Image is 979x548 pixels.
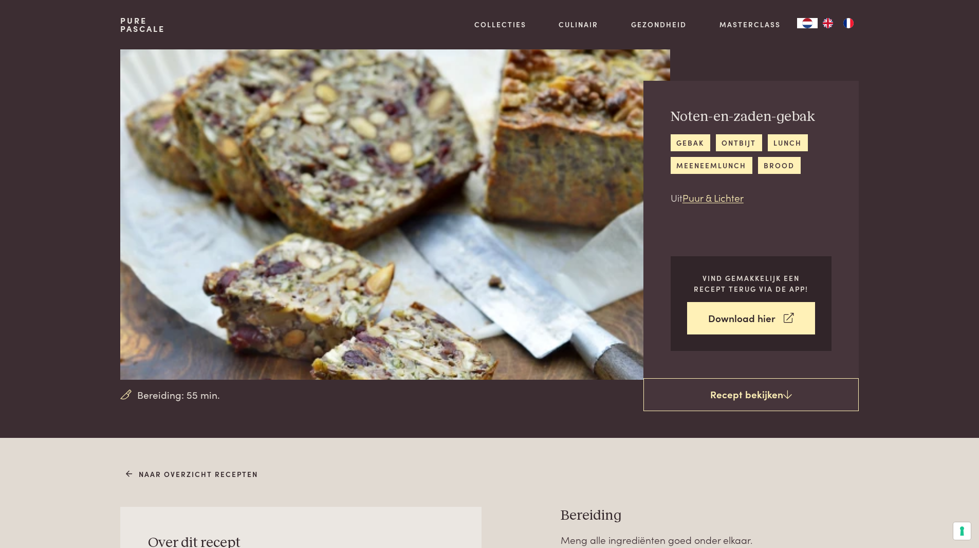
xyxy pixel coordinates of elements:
[137,387,220,402] span: Bereiding: 55 min.
[758,157,801,174] a: brood
[716,134,762,151] a: ontbijt
[671,190,832,205] p: Uit
[671,108,832,126] h2: Noten-en-zaden-gebak
[120,16,165,33] a: PurePascale
[797,18,859,28] aside: Language selected: Nederlands
[561,507,859,525] h3: Bereiding
[126,469,258,480] a: Naar overzicht recepten
[818,18,838,28] a: EN
[120,49,670,380] img: Noten-en-zaden-gebak
[838,18,859,28] a: FR
[768,134,808,151] a: lunch
[474,19,526,30] a: Collecties
[682,190,744,204] a: Puur & Lichter
[953,522,971,540] button: Uw voorkeuren voor toestemming voor trackingtechnologieën
[559,19,598,30] a: Culinair
[687,273,815,294] p: Vind gemakkelijk een recept terug via de app!
[671,157,752,174] a: meeneemlunch
[671,134,710,151] a: gebak
[797,18,818,28] div: Language
[818,18,859,28] ul: Language list
[719,19,781,30] a: Masterclass
[687,302,815,334] a: Download hier
[631,19,687,30] a: Gezondheid
[643,378,859,411] a: Recept bekijken
[797,18,818,28] a: NL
